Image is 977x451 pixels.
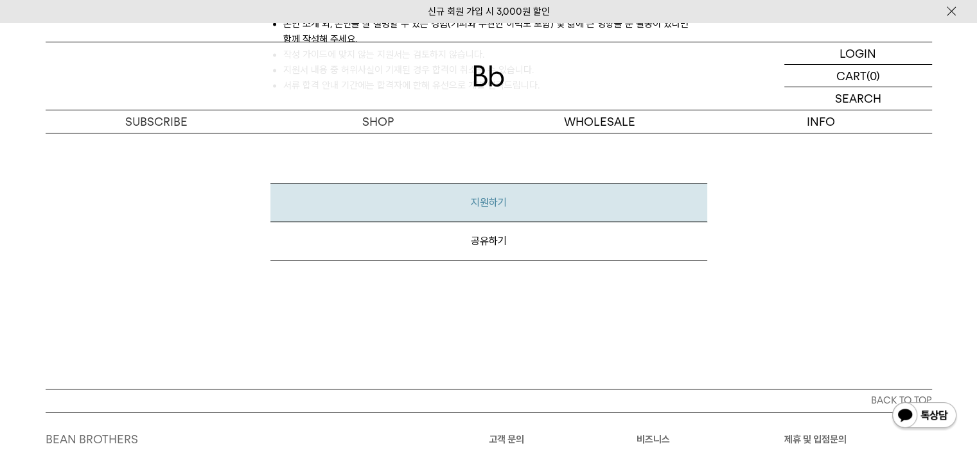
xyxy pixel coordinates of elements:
a: LOGIN [784,42,932,65]
a: SHOP [267,110,489,133]
a: SUBSCRIBE [46,110,267,133]
button: BACK TO TOP [46,389,932,412]
p: 비즈니스 [637,432,784,447]
a: BEAN BROTHERS [46,432,138,446]
p: SEARCH [835,87,881,110]
p: 고객 문의 [489,432,637,447]
img: 카카오톡 채널 1:1 채팅 버튼 [891,401,958,432]
p: LOGIN [840,42,876,64]
p: (0) [867,65,880,87]
p: 제휴 및 입점문의 [784,432,932,447]
p: WHOLESALE [489,110,710,133]
a: CART (0) [784,65,932,87]
p: INFO [710,110,932,133]
a: 신규 회원 가입 시 3,000원 할인 [428,6,550,17]
img: 로고 [473,65,504,87]
a: 지원하기 [270,183,707,222]
div: 공유하기 [270,222,707,260]
p: CART [836,65,867,87]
